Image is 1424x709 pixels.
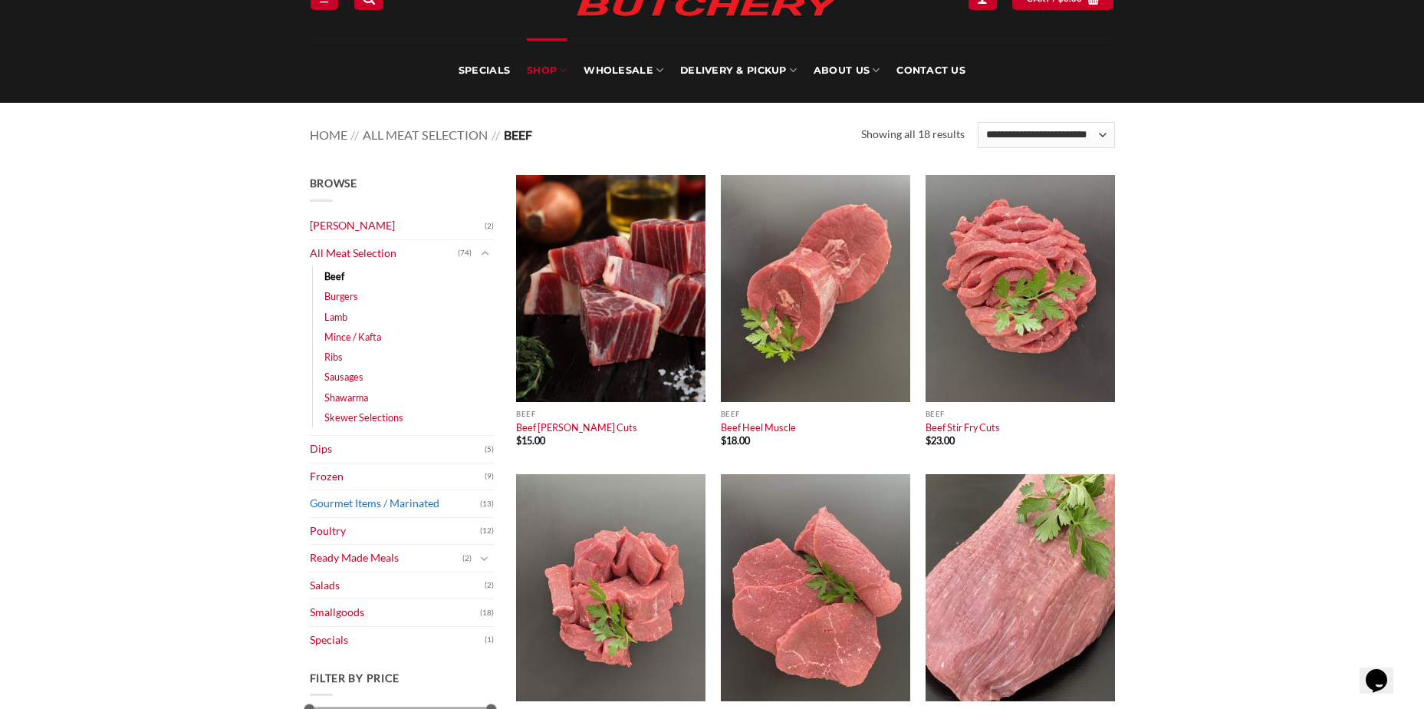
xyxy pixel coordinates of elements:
span: Browse [310,176,357,190]
p: Beef [926,410,1115,418]
span: (13) [480,493,494,516]
span: (1) [485,628,494,651]
a: Smallgoods [310,599,480,626]
span: (5) [485,438,494,461]
span: $ [926,434,931,447]
a: All Meat Selection [310,240,458,267]
p: Beef [516,410,705,418]
a: SHOP [527,38,567,103]
a: Beef Heel Muscle [721,421,796,434]
p: Showing all 18 results [861,126,965,143]
bdi: 23.00 [926,434,955,447]
a: Specials [310,627,485,654]
img: Beef Heel Muscle [721,175,910,402]
a: Frozen [310,463,485,490]
a: Gourmet Items / Marinated [310,490,480,517]
a: Specials [459,38,510,103]
img: Beef Topside Steaks [721,474,910,701]
img: Beef Stir Fry Cuts [926,175,1115,402]
span: (2) [462,547,472,570]
span: (2) [485,574,494,597]
span: $ [516,434,521,447]
a: Salads [310,572,485,599]
p: Beef [721,410,910,418]
a: About Us [814,38,880,103]
span: // [350,127,359,142]
span: (12) [480,519,494,542]
a: Shawarma [324,387,368,407]
a: Sausages [324,367,363,387]
select: Shop order [978,122,1114,148]
img: Diced Beef [516,474,705,701]
a: Contact Us [896,38,965,103]
span: // [492,127,500,142]
img: Beef Eye Silverside [926,474,1115,701]
span: (74) [458,242,472,265]
a: Dips [310,436,485,463]
bdi: 15.00 [516,434,545,447]
span: (9) [485,465,494,488]
a: Poultry [310,518,480,545]
a: Lamb [324,307,347,327]
a: Wholesale [584,38,663,103]
a: Burgers [324,286,358,306]
button: Toggle [475,245,494,262]
a: Delivery & Pickup [680,38,797,103]
a: Home [310,127,347,142]
span: (18) [480,602,494,625]
a: Mince / Kafta [324,327,381,347]
a: Skewer Selections [324,407,403,427]
a: Beef [PERSON_NAME] Cuts [516,421,637,434]
span: (2) [485,215,494,238]
a: Ready Made Meals [310,545,462,572]
a: [PERSON_NAME] [310,213,485,239]
bdi: 18.00 [721,434,750,447]
a: All Meat Selection [363,127,488,142]
span: Beef [504,127,532,142]
span: Filter by price [310,671,400,684]
a: Ribs [324,347,343,367]
a: Beef Stir Fry Cuts [926,421,1000,434]
a: Beef [324,266,344,286]
iframe: chat widget [1360,648,1409,694]
button: Toggle [475,550,494,567]
span: $ [721,434,726,447]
